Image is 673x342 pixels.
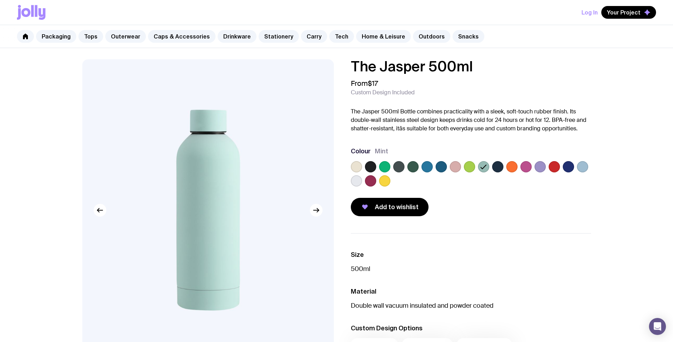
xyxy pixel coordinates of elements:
[368,79,378,88] span: $17
[218,30,256,43] a: Drinkware
[78,30,103,43] a: Tops
[36,30,76,43] a: Packaging
[453,30,484,43] a: Snacks
[375,203,419,211] span: Add to wishlist
[351,79,378,88] span: From
[351,324,591,332] h3: Custom Design Options
[607,9,640,16] span: Your Project
[351,89,415,96] span: Custom Design Included
[329,30,354,43] a: Tech
[351,147,371,155] h3: Colour
[301,30,327,43] a: Carry
[148,30,216,43] a: Caps & Accessories
[351,250,591,259] h3: Size
[351,287,591,296] h3: Material
[351,301,591,310] p: Double wall vacuum insulated and powder coated
[351,265,591,273] p: 500ml
[351,59,591,73] h1: The Jasper 500ml
[375,147,388,155] span: Mint
[649,318,666,335] div: Open Intercom Messenger
[601,6,656,19] button: Your Project
[413,30,450,43] a: Outdoors
[105,30,146,43] a: Outerwear
[356,30,411,43] a: Home & Leisure
[351,107,591,133] p: The Jasper 500ml Bottle combines practicality with a sleek, soft-touch rubber finish. Its double-...
[259,30,299,43] a: Stationery
[351,198,429,216] button: Add to wishlist
[582,6,598,19] button: Log In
